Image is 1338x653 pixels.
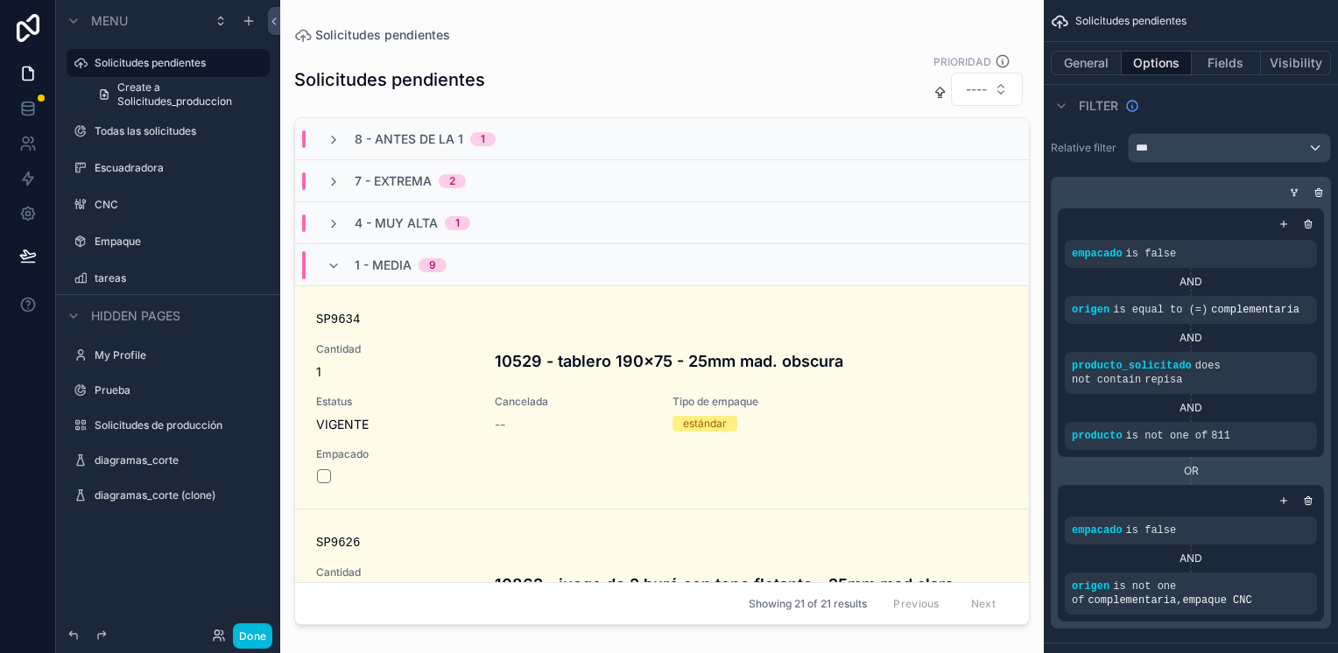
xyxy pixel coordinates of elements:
button: Options [1122,51,1192,75]
div: 1 [481,132,485,146]
span: 1 - Media [355,256,412,274]
div: OR [1058,464,1324,478]
div: 2 [449,174,455,188]
span: producto_solicitado [1072,360,1192,372]
div: AND [1065,331,1317,345]
span: 4 - Muy Alta [355,214,438,232]
span: is false [1126,524,1177,537]
span: Solicitudes pendientes [1075,14,1187,28]
span: Hidden pages [91,307,180,325]
span: is false [1126,248,1177,260]
span: empacado [1072,524,1123,537]
span: is equal to (=) [1113,304,1208,316]
span: repisa [1144,374,1182,386]
span: Filter [1079,97,1118,115]
label: Todas las solicitudes [95,124,259,138]
div: AND [1065,401,1317,415]
label: CNC [95,198,259,212]
span: Menu [91,12,128,30]
button: General [1051,51,1122,75]
span: 7 - Extrema [355,172,432,190]
button: Visibility [1261,51,1331,75]
span: empacado [1072,248,1123,260]
span: producto [1072,430,1123,442]
span: origen [1072,304,1109,316]
label: Solicitudes de producción [95,418,259,432]
div: 1 [455,216,460,230]
span: is not one of [1126,430,1208,442]
span: Showing 21 of 21 results [749,597,867,611]
div: AND [1065,551,1317,565]
label: tareas [95,271,259,285]
label: diagramas_corte [95,453,259,467]
button: Fields [1192,51,1262,75]
span: origen [1072,580,1109,593]
label: Relative filter [1051,141,1121,155]
label: Solicitudes pendientes [95,56,259,70]
label: Escuadradora [95,161,259,175]
span: complementaria empaque CNC [1088,594,1251,607]
span: is not one of [1072,580,1176,607]
span: 811 [1211,430,1230,442]
span: complementaria [1211,304,1299,316]
label: My Profile [95,348,259,362]
label: Empaque [95,235,259,249]
div: AND [1065,275,1317,289]
label: Prueba [95,383,259,397]
span: Create a Solicitudes_produccion [117,81,259,109]
div: 9 [429,258,436,272]
span: 8 - Antes de la 1 [355,130,463,148]
a: Create a Solicitudes_produccion [88,81,270,109]
label: diagramas_corte (clone) [95,488,259,502]
button: Done [233,623,272,649]
span: , [1176,594,1182,607]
